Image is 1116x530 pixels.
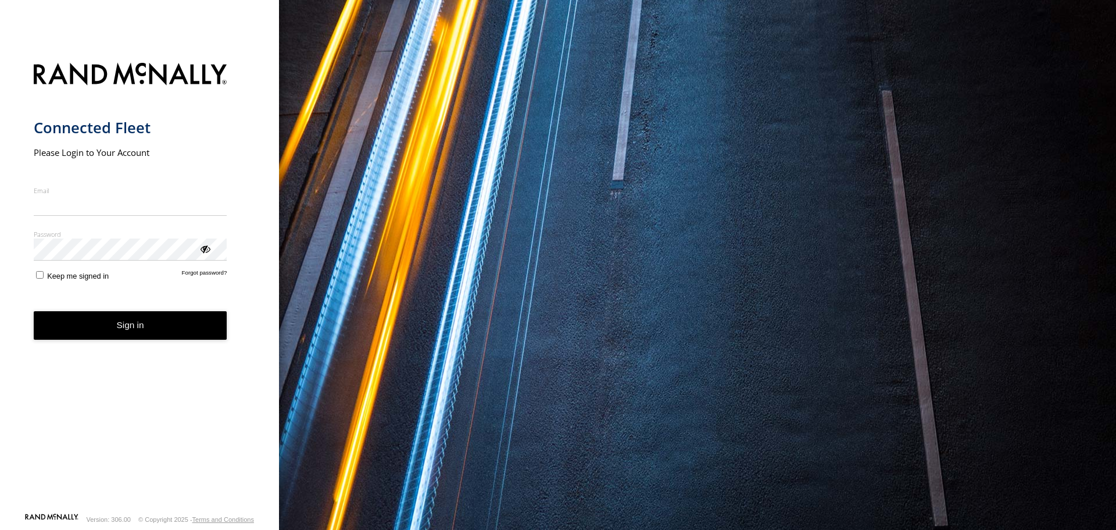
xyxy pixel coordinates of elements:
form: main [34,56,246,513]
label: Email [34,186,227,195]
h2: Please Login to Your Account [34,147,227,158]
h1: Connected Fleet [34,118,227,137]
label: Password [34,230,227,239]
div: © Copyright 2025 - [138,516,254,523]
button: Sign in [34,311,227,340]
a: Terms and Conditions [192,516,254,523]
img: Rand McNally [34,61,227,90]
span: Keep me signed in [47,272,109,280]
a: Forgot password? [182,269,227,280]
div: Version: 306.00 [87,516,131,523]
input: Keep me signed in [36,271,44,279]
div: ViewPassword [199,243,210,254]
a: Visit our Website [25,514,78,525]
